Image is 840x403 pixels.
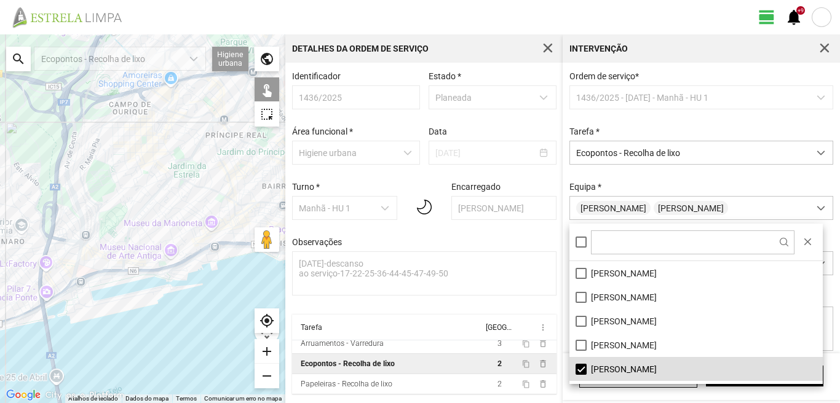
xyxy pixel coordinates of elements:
[3,387,44,403] a: Abrir esta área no Google Maps (abre uma nova janela)
[569,127,600,136] label: Tarefa *
[569,333,823,357] li: Joaquim Dias
[569,44,628,53] div: Intervenção
[292,44,429,53] div: Detalhes da Ordem de Serviço
[292,237,342,247] label: Observações
[212,47,248,71] div: Higiene urbana
[538,323,548,332] span: more_vert
[785,8,803,26] span: notifications
[591,364,657,374] span: [PERSON_NAME]
[522,338,532,348] button: content_copy
[3,387,44,403] img: Google
[522,380,530,388] span: content_copy
[796,6,805,15] div: +9
[569,71,639,81] span: Ordem de serviço
[591,292,657,302] span: [PERSON_NAME]
[497,359,502,368] span: 2
[292,127,353,136] label: Área funcional *
[255,47,279,71] div: public
[255,227,279,252] button: Arraste o Pegman para o mapa para abrir o Street View
[576,201,651,215] span: [PERSON_NAME]
[497,339,502,348] span: 3
[429,127,447,136] label: Data
[301,339,384,348] div: Arruamentos - Varredura
[522,340,530,348] span: content_copy
[570,141,809,164] span: Ecopontos - Recolha de lixo
[569,261,823,285] li: Álvaro Marinho
[255,102,279,127] div: highlight_alt
[809,141,833,164] div: dropdown trigger
[522,359,532,369] button: content_copy
[6,47,31,71] div: search
[591,340,657,350] span: [PERSON_NAME]
[255,364,279,388] div: remove
[255,308,279,333] div: my_location
[497,380,502,388] span: 2
[569,285,823,309] li: Artur Pereira
[292,71,341,81] label: Identificador
[255,77,279,102] div: touch_app
[451,182,501,192] label: Encarregado
[758,8,776,26] span: view_day
[569,357,823,381] li: José Seixas
[538,359,548,369] span: delete_outline
[486,323,512,332] div: [GEOGRAPHIC_DATA]
[569,309,823,333] li: Hélder Cunha
[522,360,530,368] span: content_copy
[204,395,282,402] a: Comunicar um erro no mapa
[301,359,395,368] div: Ecopontos - Recolha de lixo
[125,394,168,403] button: Dados do mapa
[654,201,728,215] span: [PERSON_NAME]
[429,71,461,81] label: Estado *
[538,379,548,389] span: delete_outline
[301,323,322,332] div: Tarefa
[292,182,320,192] label: Turno *
[538,338,548,348] span: delete_outline
[569,182,601,192] label: Equipa *
[417,194,432,220] img: 01n.svg
[255,339,279,364] div: add
[591,268,657,278] span: [PERSON_NAME]
[301,380,392,388] div: Papeleiras - Recolha de lixo
[522,379,532,389] button: content_copy
[591,316,657,326] span: [PERSON_NAME]
[176,395,197,402] a: Termos (abre num novo separador)
[9,6,135,28] img: file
